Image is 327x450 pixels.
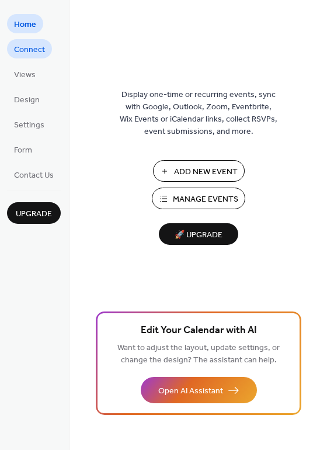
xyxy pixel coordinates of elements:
a: Contact Us [7,165,61,184]
a: Connect [7,39,52,58]
a: Views [7,64,43,84]
button: 🚀 Upgrade [159,223,238,245]
span: Connect [14,44,45,56]
a: Home [7,14,43,33]
span: Upgrade [16,208,52,220]
span: Want to adjust the layout, update settings, or change the design? The assistant can help. [117,340,280,368]
span: Edit Your Calendar with AI [141,323,257,339]
button: Manage Events [152,188,245,209]
span: Display one-time or recurring events, sync with Google, Outlook, Zoom, Eventbrite, Wix Events or ... [120,89,277,138]
span: Home [14,19,36,31]
span: Add New Event [174,166,238,178]
span: Views [14,69,36,81]
a: Form [7,140,39,159]
button: Upgrade [7,202,61,224]
button: Open AI Assistant [141,377,257,403]
button: Add New Event [153,160,245,182]
span: Settings [14,119,44,131]
span: Open AI Assistant [158,385,223,397]
span: Design [14,94,40,106]
a: Settings [7,115,51,134]
span: Contact Us [14,169,54,182]
span: 🚀 Upgrade [166,227,231,243]
a: Design [7,89,47,109]
span: Manage Events [173,193,238,206]
span: Form [14,144,32,157]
